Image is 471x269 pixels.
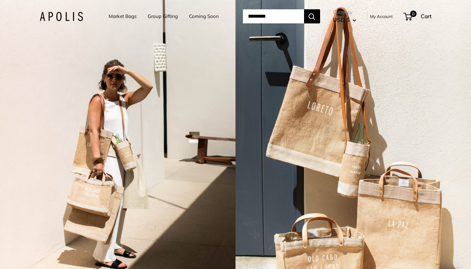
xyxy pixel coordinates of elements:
[404,11,432,21] a: 0 Cart
[410,11,416,17] span: 0
[304,9,320,23] button: Search
[189,12,219,21] a: Coming Soon
[40,12,83,21] img: Apolis
[333,15,356,25] button: USD $
[333,8,356,17] span: Currency
[109,12,136,21] a: Market Bags
[370,13,393,20] a: My Account
[421,13,432,20] span: Cart
[243,9,304,23] input: Search...
[333,16,350,23] span: USD $
[148,12,178,21] a: Group Gifting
